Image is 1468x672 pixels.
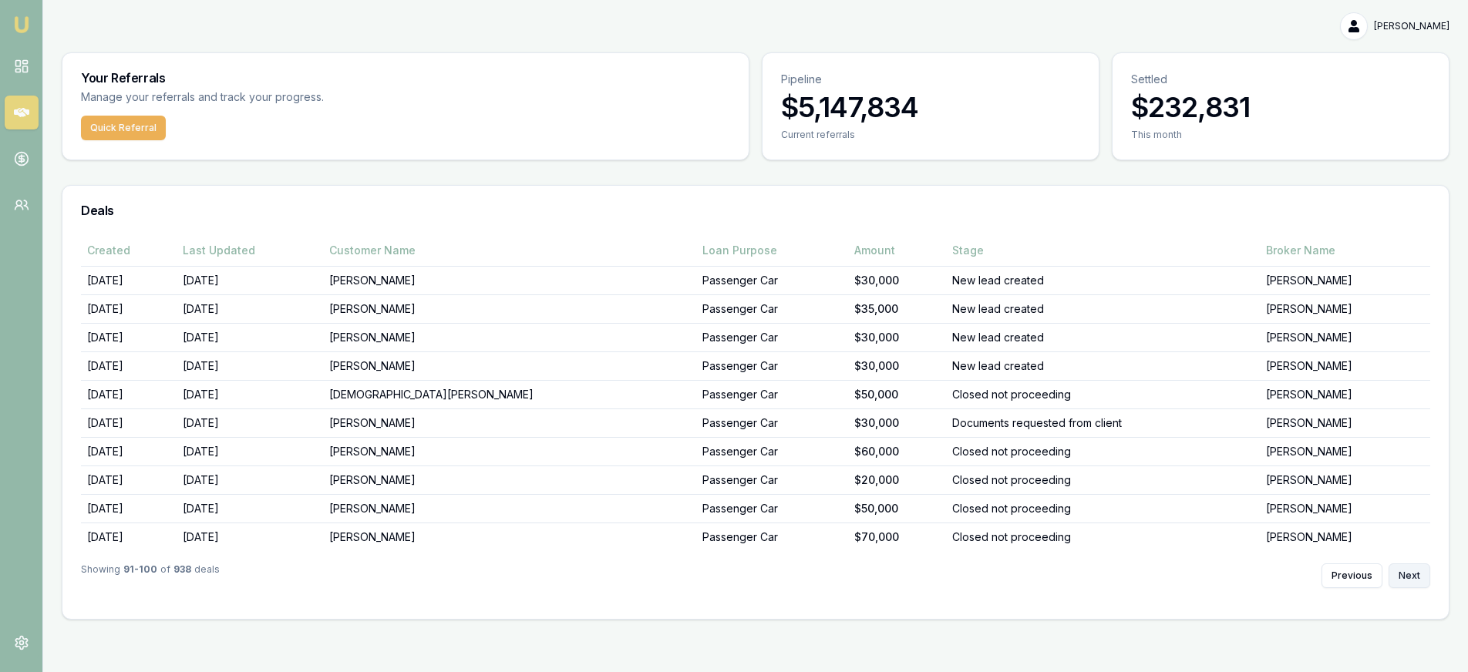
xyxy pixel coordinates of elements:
p: Pipeline [781,72,1080,87]
td: [PERSON_NAME] [1260,266,1430,294]
td: [DATE] [81,323,177,351]
button: Quick Referral [81,116,166,140]
td: [PERSON_NAME] [323,266,696,294]
button: Previous [1322,563,1382,588]
td: [PERSON_NAME] [323,294,696,323]
td: [DATE] [177,351,323,380]
td: [DATE] [81,351,177,380]
div: $60,000 [854,444,941,459]
td: [DATE] [81,437,177,465]
div: $35,000 [854,301,941,317]
div: Current referrals [781,129,1080,141]
img: emu-icon-u.png [12,15,31,34]
td: [DATE] [81,266,177,294]
div: $50,000 [854,387,941,402]
td: New lead created [946,266,1260,294]
td: [DATE] [177,408,323,437]
td: [PERSON_NAME] [323,437,696,465]
td: [DATE] [177,437,323,465]
td: [PERSON_NAME] [1260,351,1430,380]
td: Passenger Car [696,351,848,380]
td: New lead created [946,294,1260,323]
td: Closed not proceeding [946,494,1260,522]
div: $50,000 [854,501,941,516]
td: [DATE] [177,465,323,494]
td: [PERSON_NAME] [1260,522,1430,551]
td: Passenger Car [696,323,848,351]
td: [PERSON_NAME] [1260,465,1430,494]
td: [PERSON_NAME] [323,465,696,494]
td: [DATE] [177,522,323,551]
div: Last Updated [183,243,317,258]
div: Showing of deals [81,563,220,588]
td: Passenger Car [696,408,848,437]
div: This month [1131,129,1430,141]
td: Closed not proceeding [946,465,1260,494]
div: $30,000 [854,358,941,374]
td: [PERSON_NAME] [1260,408,1430,437]
td: [DATE] [177,380,323,408]
td: [DATE] [81,408,177,437]
td: [PERSON_NAME] [323,408,696,437]
td: [PERSON_NAME] [323,522,696,551]
td: [PERSON_NAME] [323,351,696,380]
h3: $232,831 [1131,92,1430,123]
td: Passenger Car [696,437,848,465]
td: [PERSON_NAME] [1260,323,1430,351]
h3: Your Referrals [81,72,730,84]
td: [DATE] [177,266,323,294]
td: [PERSON_NAME] [1260,294,1430,323]
td: Documents requested from client [946,408,1260,437]
h3: Deals [81,204,1430,217]
td: Closed not proceeding [946,380,1260,408]
div: Created [87,243,170,258]
td: Passenger Car [696,465,848,494]
td: [DATE] [81,522,177,551]
strong: 938 [173,563,191,588]
td: [PERSON_NAME] [323,494,696,522]
td: [DATE] [177,323,323,351]
strong: 91 - 100 [123,563,157,588]
td: [DATE] [81,494,177,522]
td: [PERSON_NAME] [1260,437,1430,465]
p: Manage your referrals and track your progress. [81,89,476,106]
td: [PERSON_NAME] [1260,494,1430,522]
div: $30,000 [854,273,941,288]
td: Closed not proceeding [946,522,1260,551]
td: New lead created [946,351,1260,380]
td: Passenger Car [696,380,848,408]
td: [PERSON_NAME] [323,323,696,351]
div: Customer Name [329,243,690,258]
td: Passenger Car [696,522,848,551]
td: [DATE] [81,294,177,323]
td: Closed not proceeding [946,437,1260,465]
p: Settled [1131,72,1430,87]
td: [DATE] [81,465,177,494]
div: Stage [952,243,1254,258]
td: [DATE] [81,380,177,408]
button: Next [1389,563,1430,588]
td: [DATE] [177,494,323,522]
td: [PERSON_NAME] [1260,380,1430,408]
div: $30,000 [854,415,941,431]
h3: $5,147,834 [781,92,1080,123]
td: Passenger Car [696,266,848,294]
div: $30,000 [854,330,941,345]
div: Loan Purpose [702,243,842,258]
td: Passenger Car [696,294,848,323]
div: Broker Name [1266,243,1424,258]
div: Amount [854,243,941,258]
td: [DEMOGRAPHIC_DATA][PERSON_NAME] [323,380,696,408]
span: [PERSON_NAME] [1374,20,1449,32]
td: New lead created [946,323,1260,351]
div: $70,000 [854,529,941,545]
div: $20,000 [854,472,941,488]
td: [DATE] [177,294,323,323]
td: Passenger Car [696,494,848,522]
